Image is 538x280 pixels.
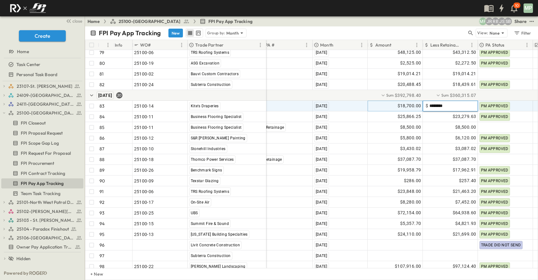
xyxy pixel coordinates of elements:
[398,209,421,216] span: $72,154.00
[1,119,82,127] a: FPI Closeout
[104,41,112,49] button: Menu
[506,42,513,48] button: Sort
[1,179,82,188] a: FPI Pay App Tracking
[99,114,105,120] p: 84
[513,30,531,36] div: Filter
[99,188,104,195] p: 91
[393,42,399,48] button: Sort
[134,178,154,184] span: 25100-09
[191,243,240,247] span: Livit Concrete Construction
[398,231,421,238] span: $24,110.00
[1,233,83,243] div: 25106-St. Andrews Parking Lottest
[481,50,508,55] span: PM APPROVED
[479,18,487,25] div: Monica Pruteanu (mpruteanu@fpibuilders.com)
[398,188,421,195] span: $23,848.00
[191,168,222,172] span: Benchmark Signs
[481,232,508,237] span: PM APPROVED
[511,29,533,37] button: Filter
[398,156,421,163] span: $37,087.70
[17,48,29,55] span: Home
[481,221,508,226] span: PM APPROVED
[134,71,154,77] span: 25100-02
[1,70,82,79] a: Personal Task Board
[481,61,508,65] span: PM APPROVED
[134,221,154,227] span: 25100-15
[1,139,82,148] a: FPI Scope Gap Log
[88,18,100,25] a: Home
[481,264,508,269] span: PM APPROVED
[528,18,535,25] button: test
[191,125,242,130] span: Business Flooring Specialist
[375,42,391,48] p: Amount
[191,115,242,119] span: Business Flooring Specialist
[134,263,154,270] span: 25100-22
[185,28,203,38] div: table view
[1,188,83,199] div: Team Task Trackingtest
[21,140,59,146] span: FPI Scope Gap Log
[99,156,105,163] p: 88
[90,271,94,277] p: + New
[316,50,327,55] span: [DATE]
[134,124,154,131] span: 25100-11
[191,50,229,55] span: TRS Roofing Systems
[134,135,154,141] span: 25100-12
[1,118,83,128] div: FPI Closeouttest
[481,147,508,151] span: PM APPROVED
[316,72,327,76] span: [DATE]
[450,92,476,98] span: $360,315.07
[481,211,508,215] span: PM APPROVED
[21,150,71,156] span: FPI Request For Proposal
[481,82,508,87] span: PM APPROVED
[152,42,159,48] button: Sort
[453,166,476,174] span: $17,962.91
[207,30,225,36] p: Group by:
[1,242,83,252] div: Owner Pay Application Trackingtest
[134,156,154,163] span: 25100-18
[191,254,231,258] span: Subterra Construction
[441,92,449,98] p: Sum
[398,166,421,174] span: $19,958.79
[1,168,83,178] div: FPI Contract Trackingtest
[99,103,105,109] p: 83
[17,199,74,205] span: 25101-North West Patrol Division
[316,104,327,108] span: [DATE]
[453,188,476,195] span: $21,463.20
[316,82,327,87] span: [DATE]
[400,124,421,131] span: $8,500.00
[1,70,83,80] div: Personal Task Boardtest
[17,101,74,107] span: 24111-[GEOGRAPHIC_DATA]
[186,29,194,37] button: row view
[99,71,104,77] p: 81
[140,42,151,48] p: WO#
[99,242,105,248] p: 96
[226,30,239,36] p: Month
[191,200,210,204] span: On-Site Air
[1,149,82,158] a: FPI Request For Proposal
[99,178,105,184] p: 90
[455,124,476,131] span: $8,500.00
[1,108,83,118] div: 25100-Vanguard Prep Schooltest
[16,244,72,250] span: Owner Pay Application Tracking
[523,3,534,14] button: MP
[99,199,105,205] p: 92
[100,42,107,48] button: Sort
[492,18,499,25] div: Regina Barnett (rbarnett@fpibuilders.com)
[17,235,74,241] span: 25106-St. Andrews Parking Lot
[481,104,508,108] span: PM APPROVED
[316,221,327,226] span: [DATE]
[320,42,333,48] p: Month
[63,16,83,25] button: close
[191,189,229,194] span: TRS Roofing Systems
[316,157,327,162] span: [DATE]
[99,146,104,152] p: 87
[17,92,74,98] span: 24109-St. Teresa of Calcutta Parish Hall
[316,211,327,215] span: [DATE]
[316,147,327,151] span: [DATE]
[455,145,476,152] span: $3,087.02
[19,30,66,42] button: Create
[455,220,476,227] span: $4,821.93
[1,206,83,216] div: 25102-Christ The Redeemer Anglican Churchtest
[430,42,460,48] p: Less Retainage Amount
[395,263,421,270] span: $107,916.00
[1,197,83,207] div: 25101-North West Patrol Divisiontest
